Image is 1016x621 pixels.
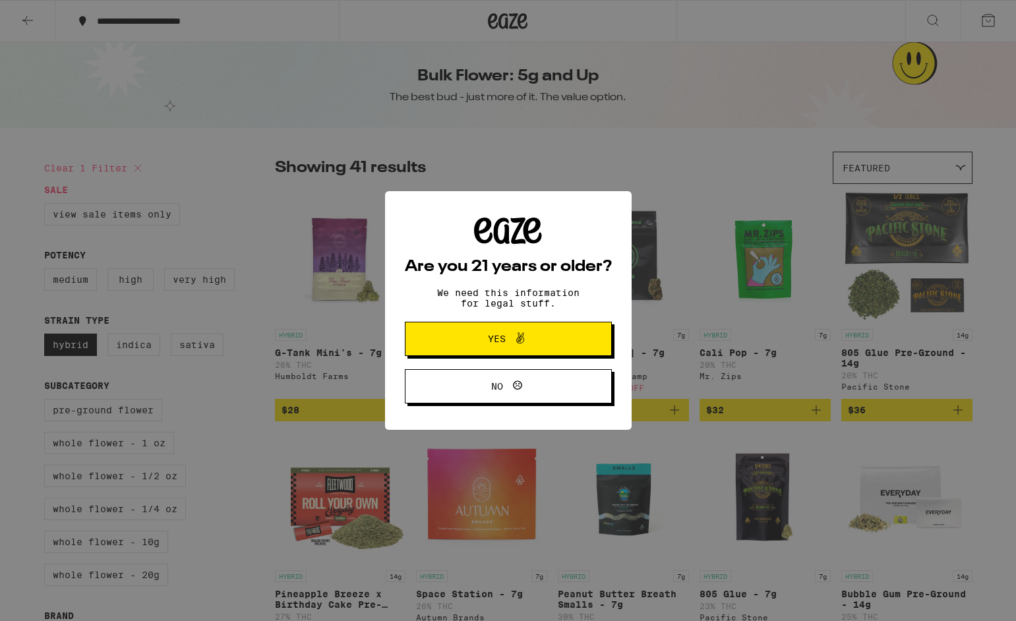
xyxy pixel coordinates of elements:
span: Yes [488,334,506,343]
span: No [491,382,503,391]
button: Yes [405,322,612,356]
button: No [405,369,612,403]
h2: Are you 21 years or older? [405,259,612,275]
p: We need this information for legal stuff. [426,287,591,309]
